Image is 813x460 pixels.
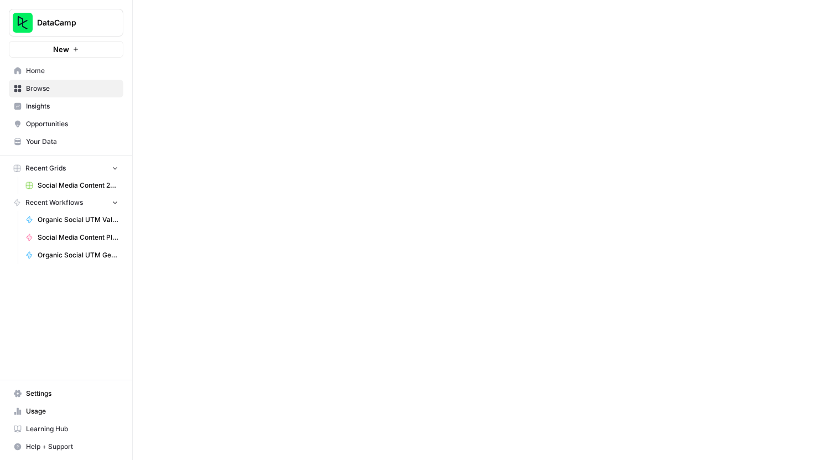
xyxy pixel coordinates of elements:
[20,229,123,246] a: Social Media Content Planning 2025
[9,115,123,133] a: Opportunities
[26,442,118,452] span: Help + Support
[26,137,118,147] span: Your Data
[9,97,123,115] a: Insights
[9,420,123,438] a: Learning Hub
[26,406,118,416] span: Usage
[38,180,118,190] span: Social Media Content 2025
[20,246,123,264] a: Organic Social UTM Generator
[38,232,118,242] span: Social Media Content Planning 2025
[9,133,123,151] a: Your Data
[20,177,123,194] a: Social Media Content 2025
[20,211,123,229] a: Organic Social UTM Validator
[25,163,66,173] span: Recent Grids
[9,80,123,97] a: Browse
[53,44,69,55] span: New
[9,41,123,58] button: New
[37,17,104,28] span: DataCamp
[38,215,118,225] span: Organic Social UTM Validator
[9,385,123,402] a: Settings
[26,119,118,129] span: Opportunities
[13,13,33,33] img: DataCamp Logo
[25,198,83,208] span: Recent Workflows
[9,402,123,420] a: Usage
[9,194,123,211] button: Recent Workflows
[26,66,118,76] span: Home
[26,424,118,434] span: Learning Hub
[9,9,123,37] button: Workspace: DataCamp
[26,389,118,399] span: Settings
[9,62,123,80] a: Home
[26,101,118,111] span: Insights
[26,84,118,94] span: Browse
[9,438,123,456] button: Help + Support
[9,160,123,177] button: Recent Grids
[38,250,118,260] span: Organic Social UTM Generator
